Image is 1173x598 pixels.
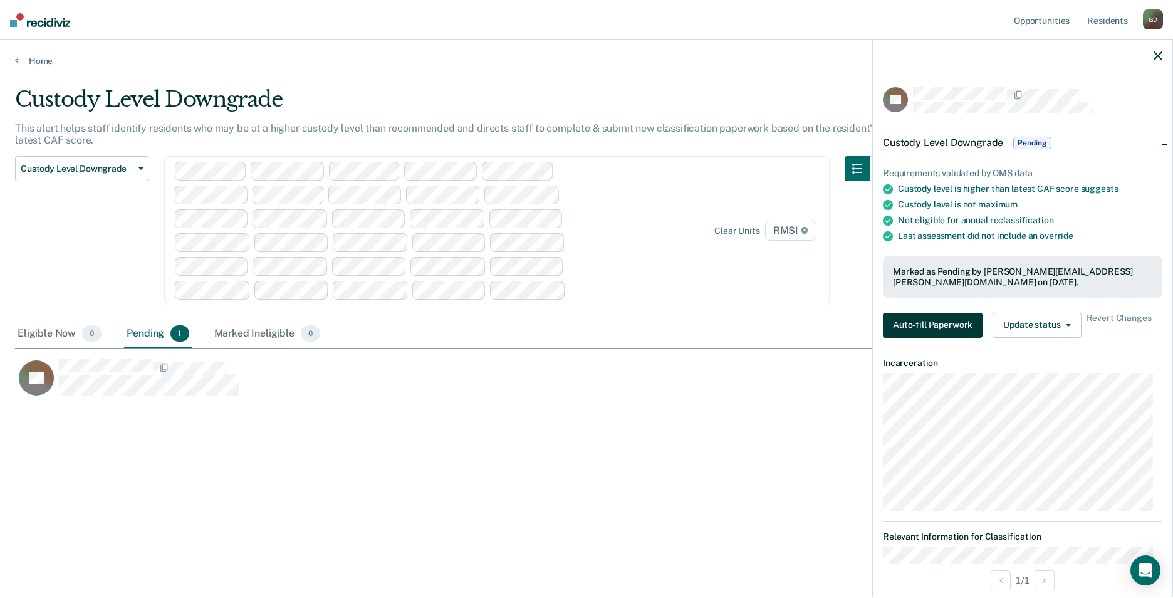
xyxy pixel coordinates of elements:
[1081,184,1118,194] span: suggests
[883,137,1003,149] span: Custody Level Downgrade
[883,313,983,338] button: Auto-fill Paperwork
[82,325,102,342] span: 0
[15,122,877,146] p: This alert helps staff identify residents who may be at a higher custody level than recommended a...
[21,164,133,174] span: Custody Level Downgrade
[1143,9,1163,29] div: G D
[212,320,323,348] div: Marked Ineligible
[898,184,1162,194] div: Custody level is higher than latest CAF score
[991,570,1011,590] button: Previous Opportunity
[1087,313,1152,338] span: Revert Changes
[15,87,895,122] div: Custody Level Downgrade
[873,123,1172,163] div: Custody Level DowngradePending
[15,359,1015,409] div: CaseloadOpportunityCell-00663996
[170,325,189,342] span: 1
[883,168,1162,179] div: Requirements validated by OMS data
[1035,570,1055,590] button: Next Opportunity
[301,325,320,342] span: 0
[714,226,760,236] div: Clear units
[1130,555,1160,585] div: Open Intercom Messenger
[993,313,1081,338] button: Update status
[978,199,1018,209] span: maximum
[1013,137,1051,149] span: Pending
[765,221,816,241] span: RMSI
[124,320,191,348] div: Pending
[10,13,70,27] img: Recidiviz
[883,313,988,338] a: Navigate to form link
[893,266,1152,288] div: Marked as Pending by [PERSON_NAME][EMAIL_ADDRESS][PERSON_NAME][DOMAIN_NAME] on [DATE].
[15,55,1158,66] a: Home
[883,358,1162,369] dt: Incarceration
[873,564,1172,597] div: 1 / 1
[1040,231,1073,241] span: override
[898,215,1162,226] div: Not eligible for annual
[883,532,1162,542] dt: Relevant Information for Classification
[898,199,1162,210] div: Custody level is not
[990,215,1054,225] span: reclassification
[15,320,104,348] div: Eligible Now
[898,231,1162,241] div: Last assessment did not include an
